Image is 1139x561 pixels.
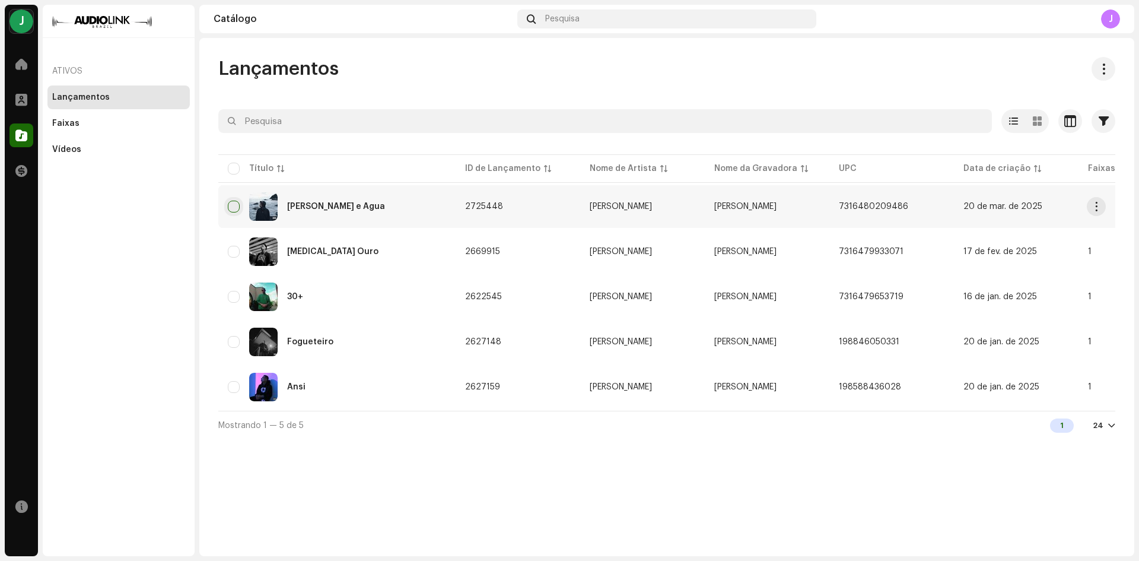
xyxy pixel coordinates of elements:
span: Dalsin [714,338,777,346]
div: Catálogo [214,14,513,24]
re-a-nav-header: Ativos [47,57,190,85]
div: Ansi [287,383,306,391]
span: 198846050331 [839,338,899,346]
span: 7316479933071 [839,248,903,256]
span: 17 de fev. de 2025 [963,248,1037,256]
div: Faixas [52,119,79,128]
div: 30+ [287,293,303,301]
span: Dalsin [714,383,777,391]
span: 7316480209486 [839,202,908,211]
input: Pesquisa [218,109,992,133]
span: 2669915 [465,248,500,256]
span: 20 de jan. de 2025 [963,338,1039,346]
span: Dalsin [590,248,695,256]
div: [PERSON_NAME] [590,338,652,346]
re-m-nav-item: Lançamentos [47,85,190,109]
span: 7316479653719 [839,293,903,301]
span: Mostrando 1 — 5 de 5 [218,421,304,430]
span: Dalsin [590,293,695,301]
span: Lançamentos [218,57,339,81]
div: 1 [1050,419,1074,433]
span: Dalsin [590,383,695,391]
re-m-nav-item: Vídeos [47,138,190,161]
span: 2622545 [465,293,502,301]
div: [PERSON_NAME] [590,248,652,256]
div: Lançamentos [52,93,110,102]
img: 06ec315d-1d86-4c57-b261-bda16be5c042 [249,192,278,221]
div: ID de Lançamento [465,163,540,175]
span: 20 de jan. de 2025 [963,383,1039,391]
span: Dalsin [714,293,777,301]
span: Dalsin [714,248,777,256]
span: Dalsin [590,338,695,346]
span: Dalsin [714,202,777,211]
div: Nome de Artista [590,163,657,175]
img: b7b93857-c676-4fd2-8cad-99da1d79a365 [249,373,278,401]
img: d7c3998e-641b-4c63-8f5d-8b4be91a4526 [249,328,278,356]
div: Sal e Água [287,202,385,211]
div: Fogueteiro [287,338,333,346]
img: 29d278c9-3d5f-4b6c-a2a0-04aca21af913 [249,283,278,311]
span: 2725448 [465,202,503,211]
span: 2627148 [465,338,501,346]
re-m-nav-item: Faixas [47,112,190,135]
span: 16 de jan. de 2025 [963,293,1037,301]
div: Compro Ouro [287,248,378,256]
div: [PERSON_NAME] [590,202,652,211]
div: J [1101,9,1120,28]
span: Pesquisa [545,14,580,24]
div: 24 [1093,421,1103,430]
div: J [9,9,33,33]
div: Data de criação [963,163,1030,175]
div: Vídeos [52,145,81,154]
span: 198588436028 [839,383,901,391]
div: [PERSON_NAME] [590,383,652,391]
div: [PERSON_NAME] [590,293,652,301]
img: ce18d362-9bcd-4a74-9f17-b569bb9ab122 [249,237,278,266]
span: 2627159 [465,383,500,391]
div: Nome da Gravadora [714,163,797,175]
div: Título [249,163,273,175]
span: Dalsin [590,202,695,211]
span: 20 de mar. de 2025 [963,202,1042,211]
